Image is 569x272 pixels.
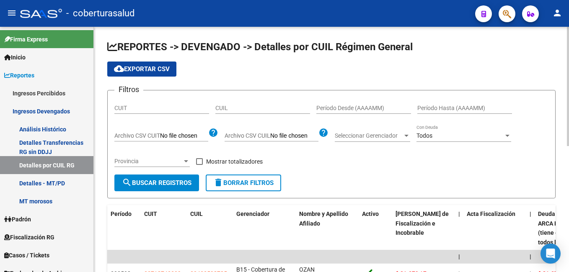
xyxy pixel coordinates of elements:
span: | [458,253,460,260]
span: Fiscalización RG [4,233,54,242]
span: REPORTES -> DEVENGADO -> Detalles por CUIL Régimen General [107,41,413,53]
mat-icon: delete [213,177,223,187]
span: Exportar CSV [114,65,170,73]
mat-icon: search [122,177,132,187]
mat-icon: person [552,8,562,18]
span: CUIT [144,210,157,217]
span: | [458,210,460,217]
span: | [530,253,531,260]
datatable-header-cell: | [526,205,535,251]
input: Archivo CSV CUIT [160,132,208,140]
mat-icon: cloud_download [114,64,124,74]
span: Archivo CSV CUIT [114,132,160,139]
h3: Filtros [114,84,143,95]
span: | [530,210,531,217]
span: Firma Express [4,35,48,44]
span: Provincia [114,158,182,165]
span: Inicio [4,53,26,62]
mat-icon: help [318,128,328,138]
span: Seleccionar Gerenciador [335,132,403,139]
span: Acta Fiscalización [467,210,515,217]
span: Todos [416,132,432,139]
span: Gerenciador [236,210,269,217]
datatable-header-cell: Gerenciador [233,205,296,251]
datatable-header-cell: Período [107,205,141,251]
mat-icon: menu [7,8,17,18]
span: Reportes [4,71,34,80]
mat-icon: help [208,128,218,138]
span: Padrón [4,215,31,224]
datatable-header-cell: CUIT [141,205,187,251]
datatable-header-cell: Activo [359,205,392,251]
input: Archivo CSV CUIL [270,132,318,140]
button: Buscar Registros [114,174,199,191]
button: Exportar CSV [107,62,176,77]
span: - coberturasalud [66,4,134,23]
span: Período [111,210,132,217]
datatable-header-cell: Acta Fiscalización [463,205,526,251]
datatable-header-cell: CUIL [187,205,233,251]
span: [PERSON_NAME] de Fiscalización e Incobrable [396,210,449,236]
span: Buscar Registros [122,179,191,187]
datatable-header-cell: | [455,205,463,251]
span: Borrar Filtros [213,179,274,187]
span: Mostrar totalizadores [206,157,263,167]
datatable-header-cell: Deuda Bruta Neto de Fiscalización e Incobrable [392,205,455,251]
span: CUIL [190,210,203,217]
datatable-header-cell: Nombre y Apellido Afiliado [296,205,359,251]
span: Archivo CSV CUIL [225,132,270,139]
button: Borrar Filtros [206,174,281,191]
span: Activo [362,210,379,217]
div: Open Intercom Messenger [541,244,561,264]
span: Nombre y Apellido Afiliado [299,210,348,227]
span: Casos / Tickets [4,251,49,260]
